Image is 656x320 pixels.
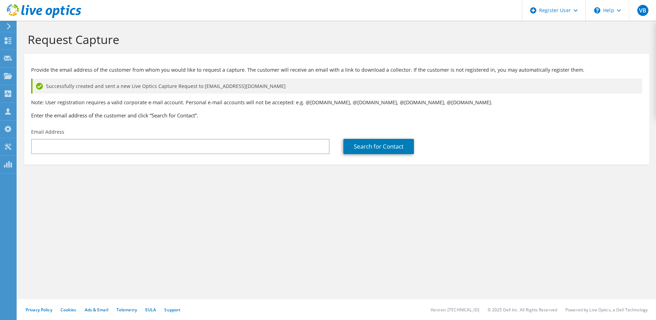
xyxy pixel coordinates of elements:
[117,307,137,313] a: Telemetry
[164,307,181,313] a: Support
[431,307,479,313] li: Version: [TECHNICAL_ID]
[145,307,156,313] a: EULA
[61,307,76,313] a: Cookies
[31,128,64,135] label: Email Address
[637,5,648,16] span: VB
[565,307,648,313] li: Powered by Live Optics, a Dell Technology
[31,66,642,74] p: Provide the email address of the customer from whom you would like to request a capture. The cust...
[46,82,286,90] span: Successfully created and sent a new Live Optics Capture Request to [EMAIL_ADDRESS][DOMAIN_NAME]
[488,307,557,313] li: © 2025 Dell Inc. All Rights Reserved
[31,99,642,106] p: Note: User registration requires a valid corporate e-mail account. Personal e-mail accounts will ...
[31,112,642,119] h3: Enter the email address of the customer and click “Search for Contact”.
[28,32,642,47] h1: Request Capture
[85,307,108,313] a: Ads & Email
[26,307,52,313] a: Privacy Policy
[343,139,414,154] a: Search for Contact
[594,7,600,14] svg: \n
